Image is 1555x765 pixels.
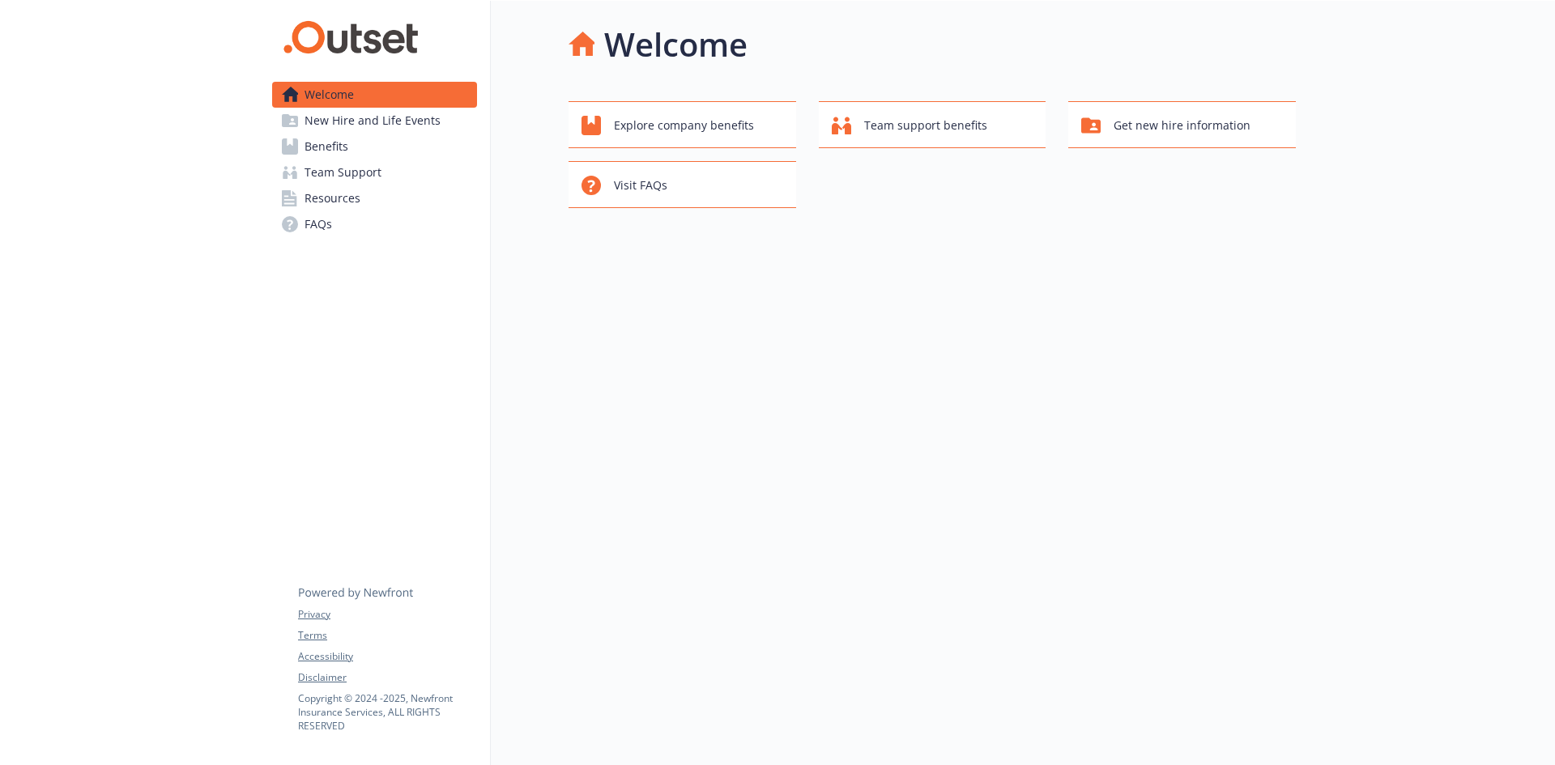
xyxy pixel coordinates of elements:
[305,185,360,211] span: Resources
[272,82,477,108] a: Welcome
[298,649,476,664] a: Accessibility
[298,670,476,685] a: Disclaimer
[298,628,476,643] a: Terms
[1114,110,1250,141] span: Get new hire information
[569,101,796,148] button: Explore company benefits
[298,607,476,622] a: Privacy
[305,82,354,108] span: Welcome
[819,101,1046,148] button: Team support benefits
[864,110,987,141] span: Team support benefits
[305,211,332,237] span: FAQs
[305,159,381,185] span: Team Support
[272,159,477,185] a: Team Support
[272,211,477,237] a: FAQs
[614,110,754,141] span: Explore company benefits
[272,185,477,211] a: Resources
[614,170,667,201] span: Visit FAQs
[298,691,476,733] p: Copyright © 2024 - 2025 , Newfront Insurance Services, ALL RIGHTS RESERVED
[1068,101,1296,148] button: Get new hire information
[604,20,748,69] h1: Welcome
[305,134,348,159] span: Benefits
[272,134,477,159] a: Benefits
[569,161,796,208] button: Visit FAQs
[305,108,441,134] span: New Hire and Life Events
[272,108,477,134] a: New Hire and Life Events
